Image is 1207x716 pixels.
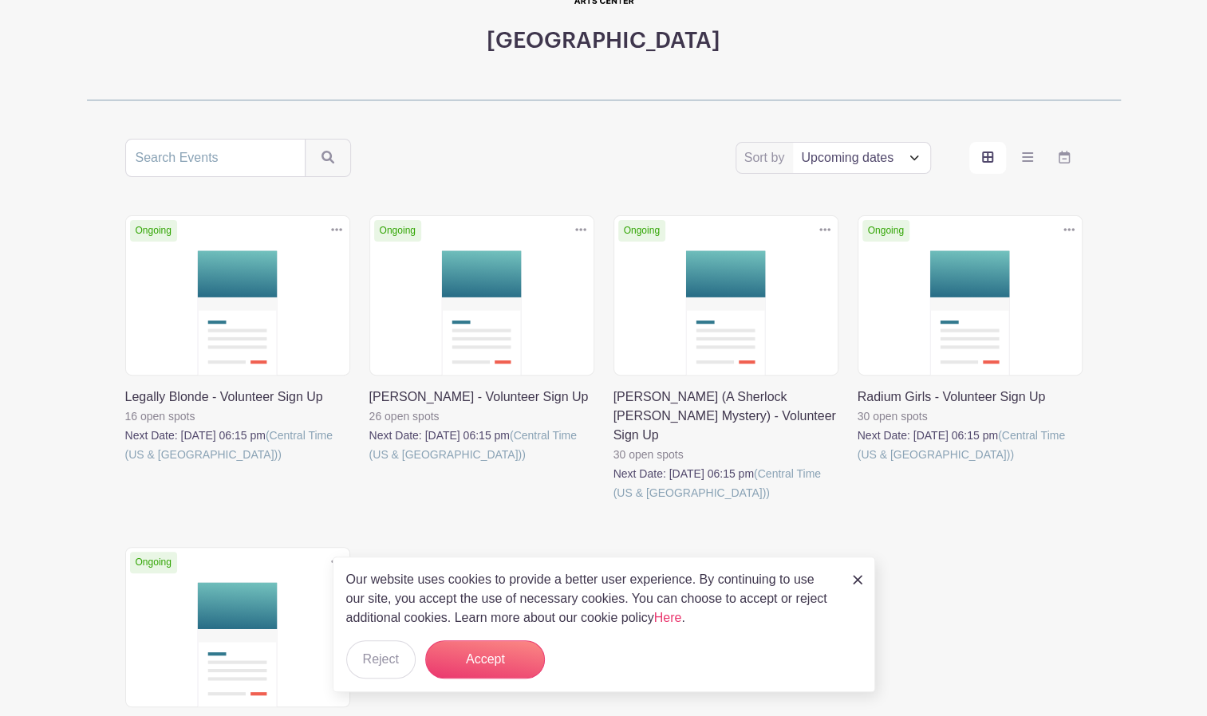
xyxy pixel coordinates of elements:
h3: [GEOGRAPHIC_DATA] [487,28,720,55]
button: Accept [425,640,545,679]
div: order and view [969,142,1083,174]
input: Search Events [125,139,306,177]
p: Our website uses cookies to provide a better user experience. By continuing to use our site, you ... [346,570,836,627]
button: Reject [346,640,416,679]
a: Here [654,611,682,624]
img: close_button-5f87c8562297e5c2d7936805f587ecaba9071eb48480494691a3f1689db116b3.svg [853,575,862,584]
label: Sort by [744,148,790,167]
